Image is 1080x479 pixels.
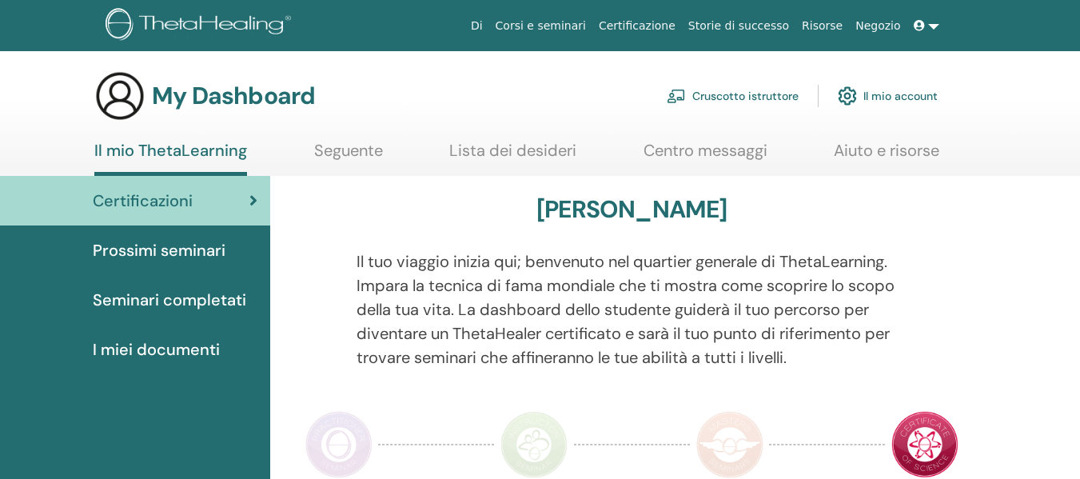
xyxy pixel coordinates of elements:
[500,411,568,478] img: Instructor
[449,141,576,172] a: Lista dei desideri
[93,288,246,312] span: Seminari completati
[849,11,907,41] a: Negozio
[682,11,795,41] a: Storie di successo
[305,411,373,478] img: Practitioner
[644,141,767,172] a: Centro messaggi
[489,11,592,41] a: Corsi e seminari
[93,238,225,262] span: Prossimi seminari
[795,11,849,41] a: Risorse
[94,141,247,176] a: Il mio ThetaLearning
[696,411,763,478] img: Master
[314,141,383,172] a: Seguente
[94,70,145,122] img: generic-user-icon.jpg
[152,82,315,110] h3: My Dashboard
[838,82,857,110] img: cog.svg
[592,11,682,41] a: Certificazione
[838,78,938,114] a: Il mio account
[536,195,727,224] h3: [PERSON_NAME]
[891,411,958,478] img: Certificate of Science
[667,78,799,114] a: Cruscotto istruttore
[93,189,193,213] span: Certificazioni
[357,249,907,369] p: Il tuo viaggio inizia qui; benvenuto nel quartier generale di ThetaLearning. Impara la tecnica di...
[106,8,297,44] img: logo.png
[834,141,939,172] a: Aiuto e risorse
[93,337,220,361] span: I miei documenti
[464,11,489,41] a: Di
[667,89,686,103] img: chalkboard-teacher.svg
